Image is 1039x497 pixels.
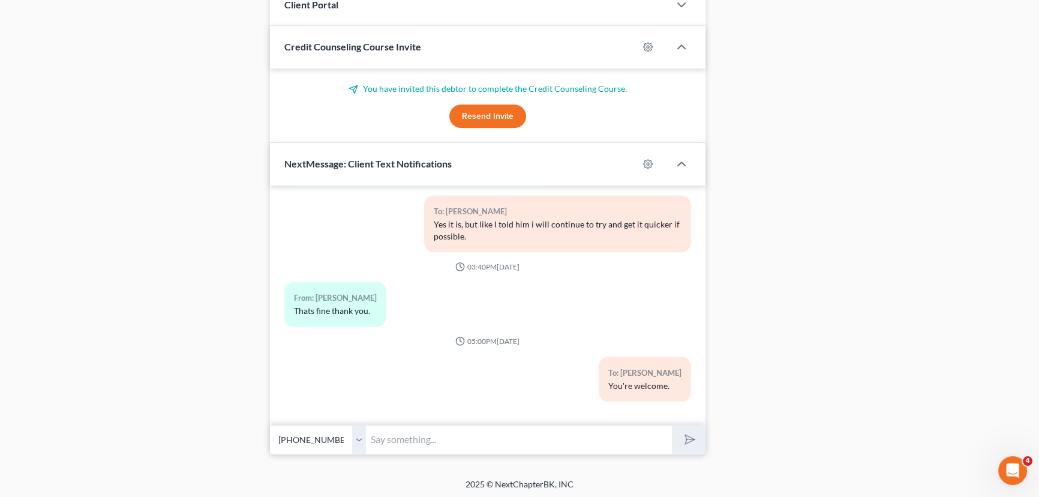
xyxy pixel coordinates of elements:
[608,380,681,392] div: You're welcome.
[284,336,691,346] div: 05:00PM[DATE]
[998,456,1027,485] iframe: Intercom live chat
[294,291,377,305] div: From: [PERSON_NAME]
[434,218,681,242] div: Yes it is, but like I told him i will continue to try and get it quicker if possible.
[449,104,526,128] button: Resend Invite
[294,305,377,317] div: Thats fine thank you.
[284,83,691,95] p: You have invited this debtor to complete the Credit Counseling Course.
[1023,456,1032,466] span: 4
[284,158,452,169] span: NextMessage: Client Text Notifications
[608,366,681,380] div: To: [PERSON_NAME]
[434,205,681,218] div: To: [PERSON_NAME]
[366,425,672,454] input: Say something...
[284,262,691,272] div: 03:40PM[DATE]
[284,41,421,52] span: Credit Counseling Course Invite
